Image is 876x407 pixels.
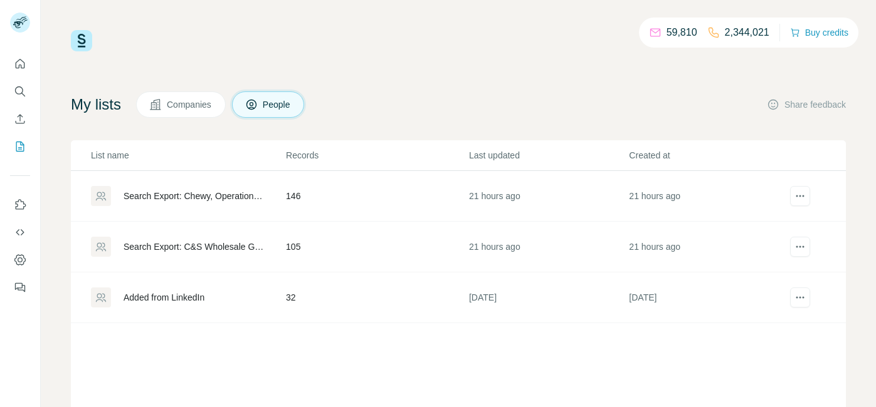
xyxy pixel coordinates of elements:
div: Added from LinkedIn [124,291,204,304]
img: Surfe Logo [71,30,92,51]
td: 21 hours ago [628,222,788,272]
p: Last updated [469,149,628,162]
td: 146 [285,171,468,222]
button: Quick start [10,53,30,75]
p: Created at [629,149,788,162]
td: 21 hours ago [628,171,788,222]
td: 105 [285,222,468,272]
td: 21 hours ago [468,222,628,272]
button: Share feedback [767,98,846,111]
button: Buy credits [790,24,848,41]
p: 2,344,021 [725,25,769,40]
div: Search Export: C&S Wholesale Grocers, Information Technology, Operations, Director+ - [DATE] 20:29 [124,240,265,253]
h4: My lists [71,95,121,115]
button: Use Surfe on LinkedIn [10,193,30,216]
button: My lists [10,135,30,158]
button: actions [790,237,810,257]
p: List name [91,149,285,162]
td: 21 hours ago [468,171,628,222]
td: 32 [285,272,468,323]
span: Companies [167,98,213,111]
p: Records [286,149,468,162]
button: Dashboard [10,249,30,271]
button: actions [790,287,810,307]
button: Search [10,80,30,103]
div: Search Export: Chewy, Operations, Information Technology, Marketing, Customer Success and Support... [124,190,265,202]
span: People [263,98,292,111]
button: actions [790,186,810,206]
button: Enrich CSV [10,108,30,130]
td: [DATE] [628,272,788,323]
p: 59,810 [667,25,697,40]
button: Use Surfe API [10,221,30,244]
button: Feedback [10,276,30,299]
td: [DATE] [468,272,628,323]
